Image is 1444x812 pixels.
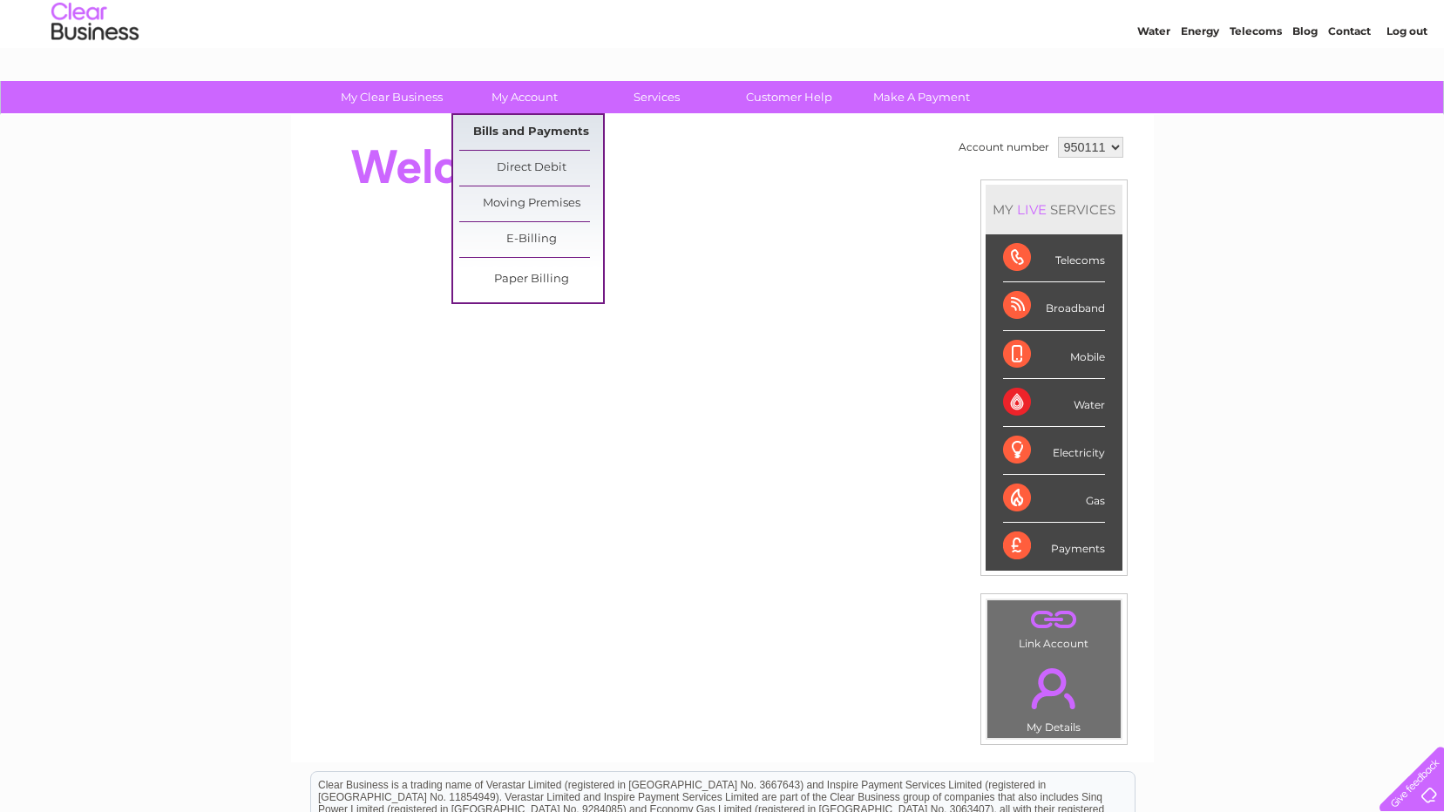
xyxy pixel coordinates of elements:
[1181,74,1219,87] a: Energy
[459,222,603,257] a: E-Billing
[452,81,596,113] a: My Account
[311,10,1135,85] div: Clear Business is a trading name of Verastar Limited (registered in [GEOGRAPHIC_DATA] No. 3667643...
[992,605,1116,635] a: .
[1003,234,1105,282] div: Telecoms
[1292,74,1318,87] a: Blog
[1003,282,1105,330] div: Broadband
[585,81,729,113] a: Services
[954,132,1054,162] td: Account number
[459,186,603,221] a: Moving Premises
[986,185,1122,234] div: MY SERVICES
[850,81,993,113] a: Make A Payment
[1003,427,1105,475] div: Electricity
[717,81,861,113] a: Customer Help
[1003,475,1105,523] div: Gas
[459,151,603,186] a: Direct Debit
[1230,74,1282,87] a: Telecoms
[1328,74,1371,87] a: Contact
[1003,379,1105,427] div: Water
[1386,74,1427,87] a: Log out
[1003,523,1105,570] div: Payments
[986,653,1122,739] td: My Details
[320,81,464,113] a: My Clear Business
[51,45,139,98] img: logo.png
[1137,74,1170,87] a: Water
[1003,331,1105,379] div: Mobile
[459,262,603,297] a: Paper Billing
[1115,9,1236,30] a: 0333 014 3131
[986,599,1122,654] td: Link Account
[1014,201,1050,218] div: LIVE
[992,658,1116,719] a: .
[459,115,603,150] a: Bills and Payments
